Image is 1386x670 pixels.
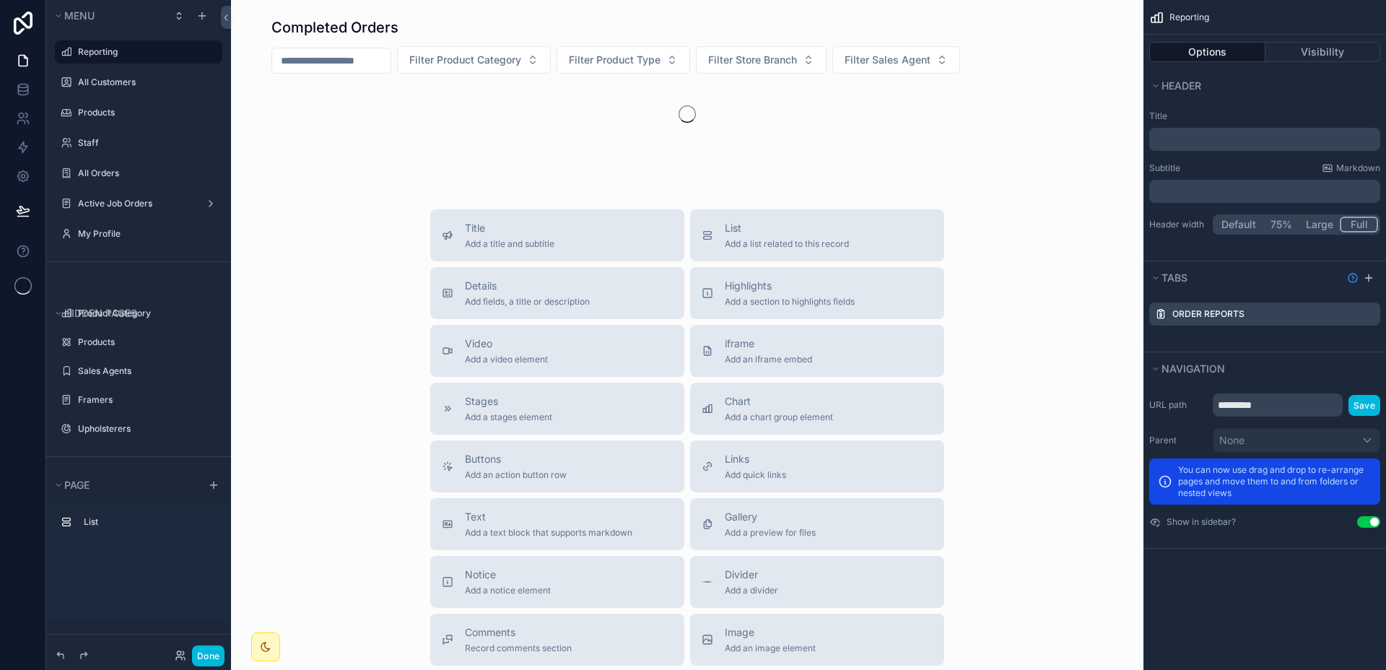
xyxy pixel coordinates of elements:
span: Add a stages element [465,412,552,423]
span: Markdown [1336,162,1380,174]
label: All Orders [78,167,214,179]
button: Visibility [1265,42,1381,62]
span: Add a divider [725,585,778,596]
span: List [725,221,849,235]
button: Navigation [1149,359,1372,379]
button: LinksAdd quick links [690,440,944,492]
label: Title [1149,110,1380,122]
button: ImageAdd an image element [690,614,944,666]
button: Header [1149,76,1372,96]
span: Add a preview for files [725,527,816,539]
span: Add a section to highlights fields [725,296,855,308]
label: My Profile [78,228,214,240]
span: Add an iframe embed [725,354,812,365]
span: Add fields, a title or description [465,296,590,308]
span: Comments [465,625,572,640]
button: DetailsAdd fields, a title or description [430,267,684,319]
label: Show in sidebar? [1167,516,1236,528]
span: Add an image element [725,643,816,654]
span: Notice [465,567,551,582]
span: Reporting [1169,12,1209,23]
span: Add a list related to this record [725,238,849,250]
button: CommentsRecord comments section [430,614,684,666]
label: List [84,516,211,528]
button: Full [1340,217,1378,232]
span: Divider [725,567,778,582]
span: Add a chart group element [725,412,833,423]
span: Tabs [1161,271,1187,284]
label: Upholsterers [78,423,214,435]
button: iframeAdd an iframe embed [690,325,944,377]
label: Order Reports [1172,308,1245,320]
a: Markdown [1322,162,1380,174]
div: scrollable content [46,504,231,548]
span: iframe [725,336,812,351]
button: TitleAdd a title and subtitle [430,209,684,261]
label: Active Job Orders [78,198,193,209]
label: Sales Agents [78,365,214,377]
button: ChartAdd a chart group element [690,383,944,435]
span: None [1219,433,1245,448]
label: Parent [1149,435,1207,446]
label: Product Category [78,308,214,319]
span: Add quick links [725,469,786,481]
label: URL path [1149,399,1207,411]
button: TextAdd a text block that supports markdown [430,498,684,550]
button: GalleryAdd a preview for files [690,498,944,550]
div: scrollable content [1149,180,1380,203]
span: Add a notice element [465,585,551,596]
button: Tabs [1149,268,1341,288]
label: Products [78,336,214,348]
button: ListAdd a list related to this record [690,209,944,261]
button: Menu [52,6,165,26]
span: Menu [64,9,95,22]
button: 75% [1263,217,1299,232]
span: Record comments section [465,643,572,654]
label: Framers [78,394,214,406]
label: Header width [1149,219,1207,230]
span: Title [465,221,554,235]
button: Large [1299,217,1340,232]
p: You can now use drag and drop to re-arrange pages and move them to and from folders or nested views [1178,464,1372,499]
span: Buttons [465,452,567,466]
button: HighlightsAdd a section to highlights fields [690,267,944,319]
button: Page [52,475,199,495]
button: ButtonsAdd an action button row [430,440,684,492]
span: Add a video element [465,354,548,365]
span: Add an action button row [465,469,567,481]
div: scrollable content [1149,128,1380,151]
span: Add a title and subtitle [465,238,554,250]
span: Page [64,479,90,491]
button: VideoAdd a video element [430,325,684,377]
label: Subtitle [1149,162,1180,174]
span: Image [725,625,816,640]
label: All Customers [78,77,214,88]
svg: Show help information [1347,272,1359,284]
button: Save [1348,395,1380,416]
span: Details [465,279,590,293]
label: Staff [78,137,214,149]
label: Products [78,107,214,118]
span: Stages [465,394,552,409]
span: Navigation [1161,362,1225,375]
button: Done [192,645,225,666]
span: Header [1161,79,1201,92]
button: Default [1215,217,1263,232]
button: StagesAdd a stages element [430,383,684,435]
span: Video [465,336,548,351]
span: Gallery [725,510,816,524]
label: Reporting [78,46,214,58]
button: DividerAdd a divider [690,556,944,608]
span: Text [465,510,632,524]
button: Options [1149,42,1265,62]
